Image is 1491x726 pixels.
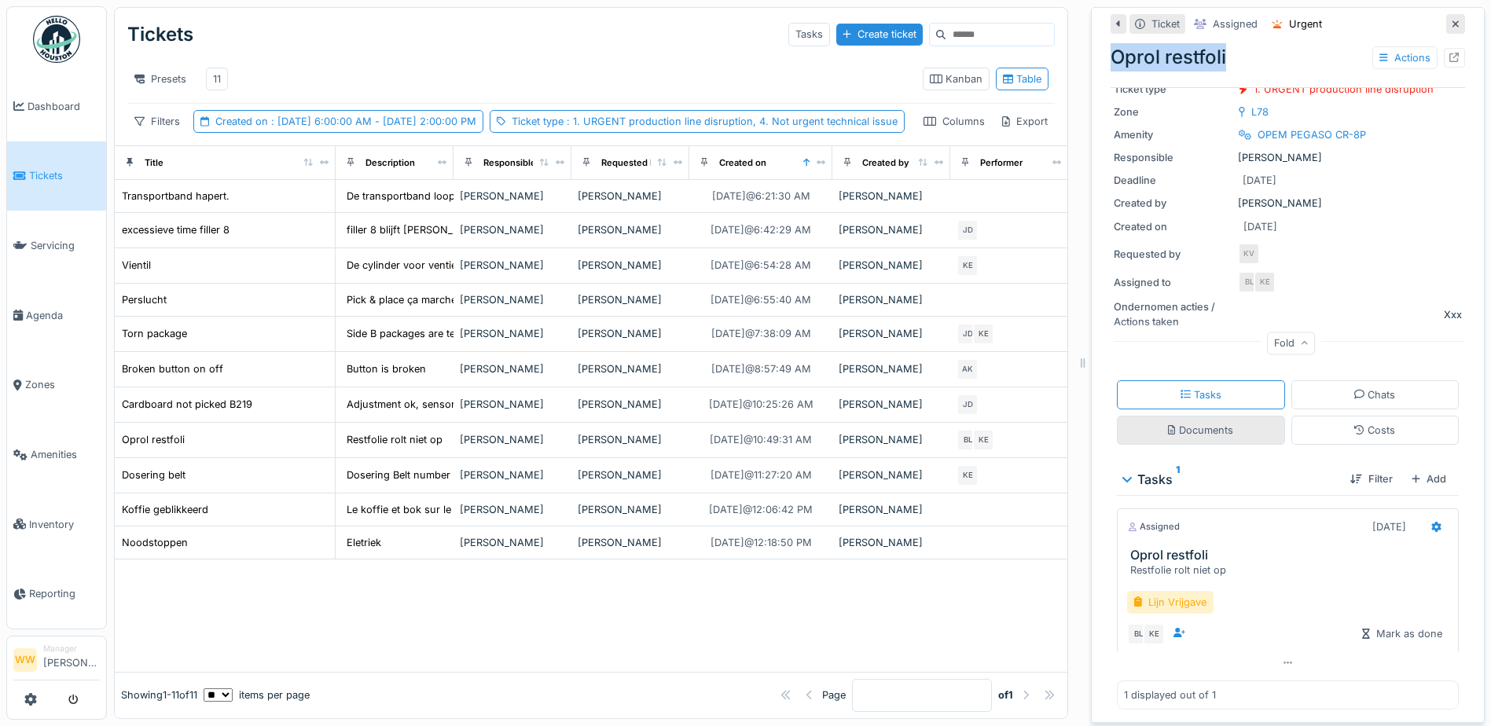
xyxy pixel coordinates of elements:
div: L78 [1251,104,1269,119]
div: [PERSON_NAME] [460,467,565,482]
div: [DATE] [1372,519,1406,534]
div: [DATE] [1243,219,1277,234]
sup: 1 [1176,470,1180,489]
div: Created by [1114,196,1232,211]
div: [PERSON_NAME] [839,361,944,376]
div: [DATE] @ 6:21:30 AM [712,189,810,203]
span: Dashboard [28,99,100,114]
span: Zones [25,377,100,392]
div: Showing 1 - 11 of 11 [121,687,197,702]
div: JD [957,394,979,416]
div: Dosering Belt number 5 doesnt work [347,467,523,482]
div: Broken button on off [122,361,223,376]
div: BL [1127,623,1149,645]
div: Deadline [1114,173,1232,188]
div: Page [822,687,846,702]
div: Created on [719,156,766,170]
a: Agenda [7,280,106,350]
span: Reporting [29,586,100,601]
div: [PERSON_NAME] [460,432,565,447]
div: filler 8 blijft [PERSON_NAME] geven , parameter... [347,222,586,237]
div: Created by [862,156,909,170]
div: Chats [1354,387,1395,402]
div: [PERSON_NAME] [578,258,683,273]
div: [PERSON_NAME] [839,467,944,482]
div: JD [957,219,979,241]
div: Ticket [1151,16,1180,31]
div: Zone [1114,104,1232,119]
div: Vientil [122,258,151,273]
div: excessieve time filler 8 [122,222,230,237]
div: Actions [1372,46,1438,69]
div: [PERSON_NAME] [578,222,683,237]
div: Fold [1267,332,1316,355]
div: [DATE] @ 10:25:26 AM [709,397,813,412]
div: Responsible [483,156,536,170]
div: Lijn Vrijgave [1127,591,1214,614]
span: Amenities [31,447,100,462]
div: Eletriek [347,535,381,550]
div: BL [957,429,979,451]
div: Columns [916,110,992,133]
div: Assigned [1213,16,1258,31]
div: [DATE] @ 7:38:09 AM [711,326,811,341]
span: : 1. URGENT production line disruption, 4. Not urgent technical issue [564,115,898,127]
div: KV [1238,243,1260,265]
div: Create ticket [836,24,923,45]
div: [PERSON_NAME] [839,326,944,341]
div: [PERSON_NAME] [460,292,565,307]
div: Oprol restfoli [1111,43,1465,71]
div: Costs [1354,423,1395,438]
div: Tasks [1123,470,1338,489]
div: [PERSON_NAME] [839,292,944,307]
div: De transportband loopt niet gelijkmatig [347,189,532,203]
div: Tickets [127,14,193,55]
a: Inventory [7,489,106,559]
div: OPEM PEGASO CR-8P [1258,127,1366,142]
div: Noodstoppen [122,535,188,550]
div: Side B packages are tearing [347,326,479,341]
div: Le koffie et bok sur le silon [347,502,477,517]
div: [DATE] @ 6:54:28 AM [711,258,811,273]
div: Adjustment ok, sensor positon ok, but the cardb... [347,397,589,412]
a: Tickets [7,141,106,211]
div: Filters [127,110,187,133]
div: [PERSON_NAME] [578,326,683,341]
div: Amenity [1114,127,1232,142]
div: [PERSON_NAME] [578,292,683,307]
div: Created on [1114,219,1232,234]
div: Koffie geblikkeerd [122,502,208,517]
div: [PERSON_NAME] [460,535,565,550]
div: Cardboard not picked B219 [122,397,252,412]
span: : [DATE] 6:00:00 AM - [DATE] 2:00:00 PM [268,115,476,127]
div: Performer [980,156,1023,170]
div: Ticket type [512,114,898,129]
div: [PERSON_NAME] [460,222,565,237]
div: Dosering belt [122,467,185,482]
li: [PERSON_NAME] [43,643,100,676]
h3: Oprol restfoli [1130,548,1452,563]
div: Add [1405,468,1452,489]
div: Description [365,156,415,170]
div: Table [1003,71,1041,86]
div: Presets [127,68,193,90]
span: Agenda [26,308,100,323]
div: De cylinder voor ventiel kapot [347,258,489,273]
div: Oprol restfoli [122,432,185,447]
div: AK [957,358,979,380]
div: BL [1238,271,1260,293]
div: [PERSON_NAME] [460,189,565,203]
div: Restfolie rolt niet op [1130,563,1452,577]
a: Dashboard [7,71,106,141]
div: Mark as done [1356,623,1449,644]
a: Zones [7,350,106,420]
div: KE [1254,271,1276,293]
div: Xxx [1444,307,1462,322]
div: [PERSON_NAME] [839,222,944,237]
div: Filter [1344,468,1398,489]
div: [PERSON_NAME] [839,535,944,550]
div: 11 [213,71,221,86]
div: [DATE] @ 10:49:31 AM [710,432,812,447]
div: [PERSON_NAME] [839,502,944,517]
div: items per page [204,687,310,702]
